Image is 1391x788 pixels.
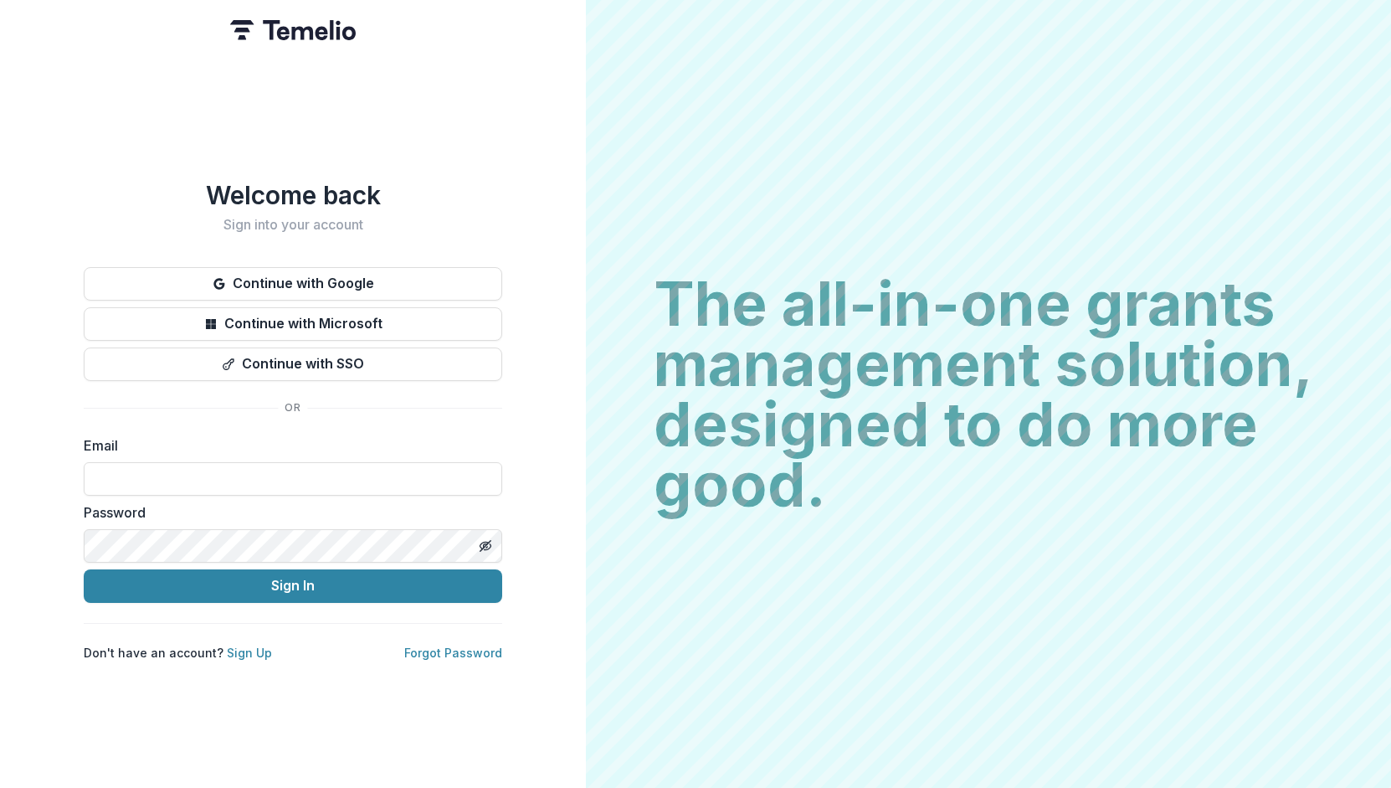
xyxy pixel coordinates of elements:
label: Email [84,435,492,456]
button: Continue with Google [84,267,502,301]
label: Password [84,502,492,523]
h1: Welcome back [84,180,502,210]
button: Continue with Microsoft [84,307,502,341]
h2: Sign into your account [84,217,502,233]
a: Sign Up [227,646,272,660]
img: Temelio [230,20,356,40]
p: Don't have an account? [84,644,272,662]
button: Toggle password visibility [472,533,499,559]
button: Sign In [84,569,502,603]
a: Forgot Password [404,646,502,660]
button: Continue with SSO [84,348,502,381]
